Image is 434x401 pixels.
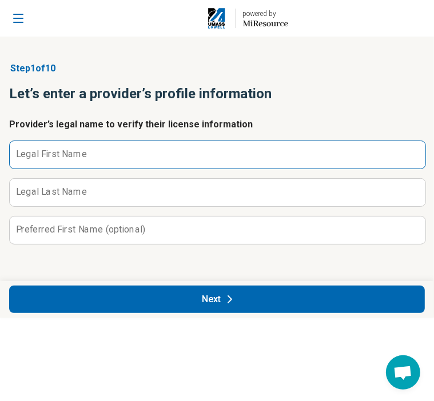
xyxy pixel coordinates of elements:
[9,62,425,75] p: Step 1 of 10
[16,225,145,234] label: Preferred First Name (optional)
[160,5,288,32] a: University of Massachusetts, Lowellpowered by
[16,187,87,197] label: Legal Last Name
[16,150,87,159] label: Legal First Name
[243,9,288,19] div: powered by
[205,5,229,32] img: University of Massachusetts, Lowell
[9,286,425,313] button: Next
[9,85,425,104] h1: Let’s enter a provider’s profile information
[9,118,253,131] legend: Provider’s legal name to verify their license information
[386,355,420,390] div: Open chat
